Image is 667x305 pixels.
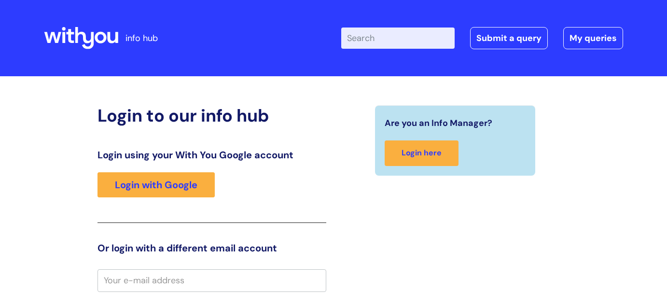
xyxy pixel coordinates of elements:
span: Are you an Info Manager? [385,115,492,131]
a: Submit a query [470,27,548,49]
a: Login here [385,140,459,166]
h2: Login to our info hub [97,105,326,126]
input: Your e-mail address [97,269,326,291]
p: info hub [125,30,158,46]
h3: Or login with a different email account [97,242,326,254]
a: Login with Google [97,172,215,197]
input: Search [341,28,455,49]
a: My queries [563,27,623,49]
h3: Login using your With You Google account [97,149,326,161]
